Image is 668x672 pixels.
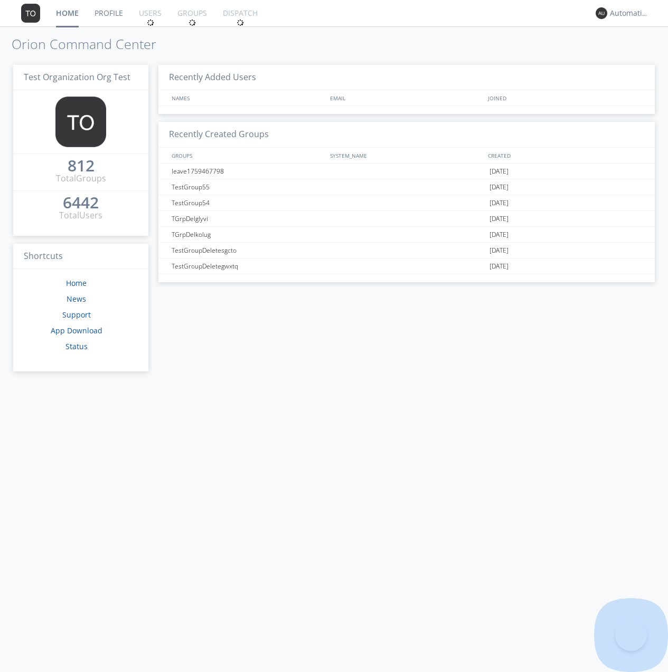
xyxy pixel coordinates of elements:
[66,278,87,288] a: Home
[490,164,509,179] span: [DATE]
[596,7,607,19] img: 373638.png
[169,164,326,179] div: leave1759467798
[67,294,86,304] a: News
[169,227,326,242] div: TGrpDelkolug
[169,148,324,163] div: GROUPS
[68,160,95,171] div: 812
[490,195,509,211] span: [DATE]
[55,97,106,147] img: 373638.png
[63,197,99,209] a: 6442
[485,148,644,163] div: CREATED
[21,4,40,23] img: 373638.png
[158,243,655,258] a: TestGroupDeletesgcto[DATE]
[485,90,644,105] div: JOINED
[490,243,509,258] span: [DATE]
[68,160,95,172] a: 812
[327,148,486,163] div: SYSTEM_NAME
[327,90,486,105] div: EMAIL
[169,195,326,210] div: TestGroup54
[237,19,244,26] img: spin.svg
[490,179,509,195] span: [DATE]
[56,172,106,185] div: Total Groups
[59,209,102,222] div: Total Users
[189,19,196,26] img: spin.svg
[158,211,655,227] a: TGrpDelglyvi[DATE]
[610,8,650,18] div: Automation+0004
[490,258,509,274] span: [DATE]
[158,122,655,148] h3: Recently Created Groups
[13,244,148,270] h3: Shortcuts
[169,258,326,274] div: TestGroupDeletegwxtq
[63,197,99,208] div: 6442
[24,71,130,83] span: Test Organization Org Test
[62,310,91,320] a: Support
[158,195,655,211] a: TestGroup54[DATE]
[147,19,154,26] img: spin.svg
[158,164,655,179] a: leave1759467798[DATE]
[158,227,655,243] a: TGrpDelkolug[DATE]
[615,619,647,651] iframe: Toggle Customer Support
[169,211,326,226] div: TGrpDelglyvi
[51,325,102,335] a: App Download
[169,243,326,258] div: TestGroupDeletesgcto
[169,179,326,195] div: TestGroup55
[158,179,655,195] a: TestGroup55[DATE]
[490,227,509,243] span: [DATE]
[490,211,509,227] span: [DATE]
[158,65,655,91] h3: Recently Added Users
[65,341,88,351] a: Status
[158,258,655,274] a: TestGroupDeletegwxtq[DATE]
[169,90,324,105] div: NAMES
